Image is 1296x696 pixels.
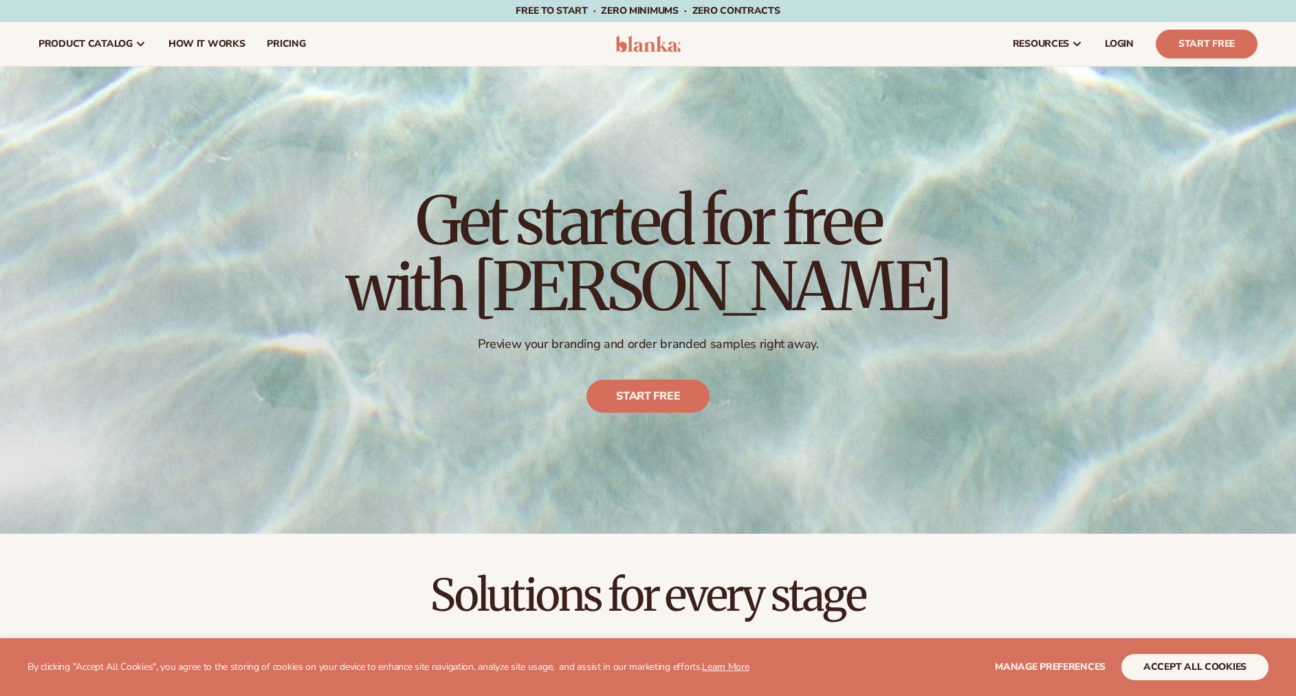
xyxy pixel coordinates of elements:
p: Preview your branding and order branded samples right away. [346,336,951,352]
button: accept all cookies [1121,654,1268,680]
a: resources [1002,22,1094,66]
a: Start Free [1156,30,1257,58]
a: How It Works [157,22,256,66]
a: Learn More [702,660,749,673]
img: logo [615,36,681,52]
span: product catalog [39,39,133,50]
a: pricing [256,22,316,66]
a: Start free [586,380,710,413]
span: Manage preferences [995,660,1106,673]
button: Manage preferences [995,654,1106,680]
a: LOGIN [1094,22,1145,66]
h2: Solutions for every stage [39,572,1257,618]
a: product catalog [28,22,157,66]
span: Free to start · ZERO minimums · ZERO contracts [516,4,780,17]
span: resources [1013,39,1069,50]
h1: Get started for free with [PERSON_NAME] [346,188,951,320]
span: How It Works [168,39,245,50]
span: pricing [267,39,305,50]
p: By clicking "Accept All Cookies", you agree to the storing of cookies on your device to enhance s... [28,662,749,673]
span: LOGIN [1105,39,1134,50]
